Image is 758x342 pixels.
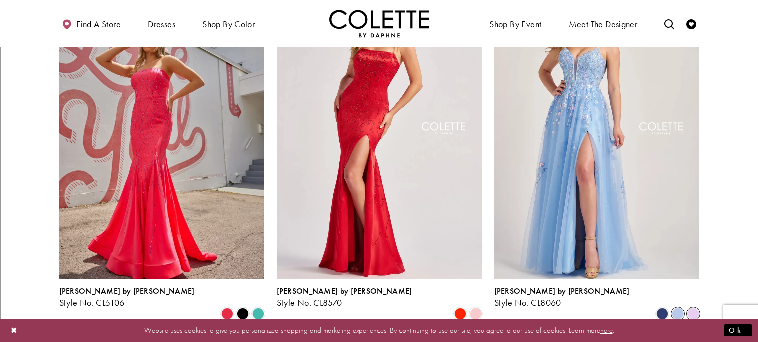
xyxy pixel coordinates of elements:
[76,19,121,29] span: Find a store
[4,40,754,49] div: Options
[4,67,754,76] div: Move To ...
[569,19,638,29] span: Meet the designer
[6,321,23,339] button: Close Dialog
[566,10,640,37] a: Meet the designer
[148,19,175,29] span: Dresses
[684,10,699,37] a: Check Wishlist
[4,58,754,67] div: Rename
[662,10,677,37] a: Toggle search
[329,10,429,37] img: Colette by Daphne
[600,325,613,335] a: here
[4,31,754,40] div: Delete
[4,49,754,58] div: Sign out
[59,10,123,37] a: Find a store
[489,19,541,29] span: Shop By Event
[4,13,754,22] div: Sort New > Old
[4,22,754,31] div: Move To ...
[487,10,544,37] span: Shop By Event
[202,19,255,29] span: Shop by color
[200,10,257,37] span: Shop by color
[329,10,429,37] a: Visit Home Page
[4,4,754,13] div: Sort A > Z
[72,323,686,337] p: Website uses cookies to give you personalized shopping and marketing experiences. By continuing t...
[145,10,178,37] span: Dresses
[724,324,752,336] button: Submit Dialog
